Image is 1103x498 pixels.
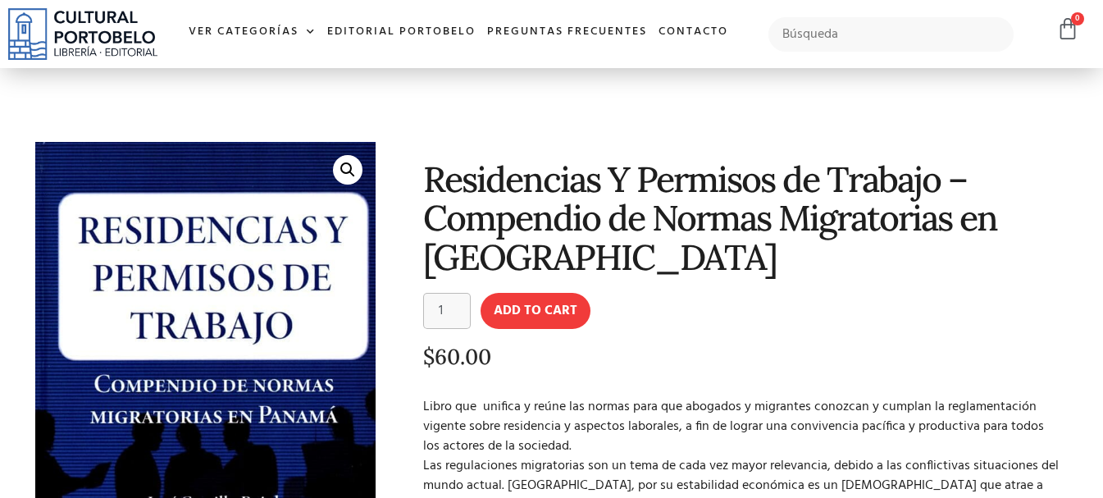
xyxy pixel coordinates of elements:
[423,343,491,370] bdi: 60.00
[423,160,1064,276] h1: Residencias Y Permisos de Trabajo – Compendio de Normas Migratorias en [GEOGRAPHIC_DATA]
[481,293,590,329] button: Add to cart
[768,17,1014,52] input: Búsqueda
[321,15,481,50] a: Editorial Portobelo
[481,15,653,50] a: Preguntas frecuentes
[183,15,321,50] a: Ver Categorías
[423,293,471,329] input: Product quantity
[1071,12,1084,25] span: 0
[653,15,734,50] a: Contacto
[1056,17,1079,41] a: 0
[423,343,435,370] span: $
[333,155,362,185] a: 🔍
